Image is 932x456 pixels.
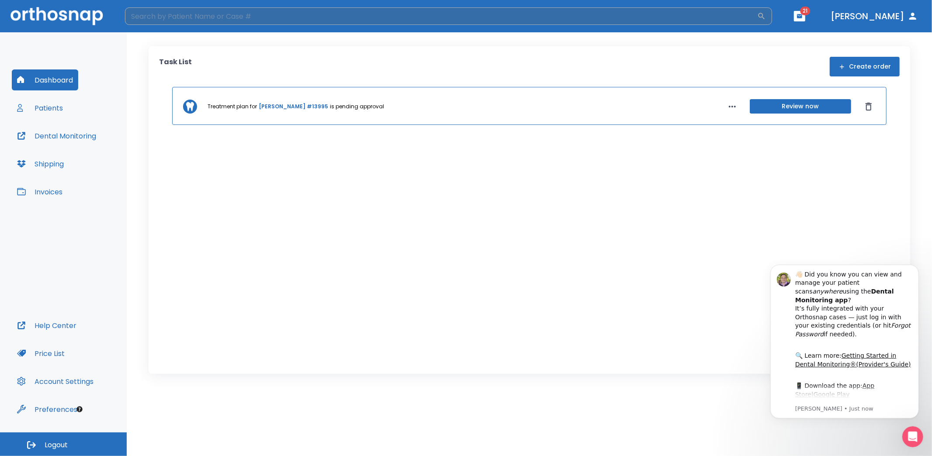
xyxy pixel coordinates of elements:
a: [PERSON_NAME] #13995 [259,103,328,111]
button: [PERSON_NAME] [827,8,922,24]
button: Shipping [12,153,69,174]
span: Logout [45,440,68,450]
p: Treatment plan for [208,103,257,111]
iframe: Intercom live chat [902,426,923,447]
button: Dashboard [12,69,78,90]
button: Account Settings [12,371,99,392]
button: Dental Monitoring [12,125,101,146]
button: Preferences [12,399,83,420]
button: Create order [830,57,900,76]
button: Review now [750,99,851,114]
button: Patients [12,97,68,118]
span: 21 [800,7,811,15]
iframe: Intercom notifications message [757,252,932,432]
p: is pending approval [330,103,384,111]
img: Orthosnap [10,7,103,25]
p: Task List [159,57,192,76]
input: Search by Patient Name or Case # [125,7,757,25]
button: Price List [12,343,70,364]
button: Help Center [12,315,82,336]
div: Tooltip anchor [76,405,83,413]
button: Dismiss [862,100,876,114]
button: Invoices [12,181,68,202]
